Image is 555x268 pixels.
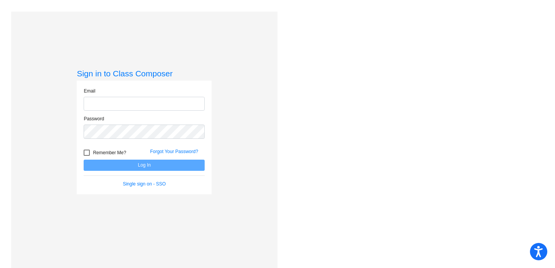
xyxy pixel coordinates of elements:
a: Single sign on - SSO [123,181,166,187]
span: Remember Me? [93,148,126,157]
a: Forgot Your Password? [150,149,198,154]
h3: Sign in to Class Composer [77,69,212,78]
label: Password [84,115,104,122]
button: Log In [84,160,205,171]
label: Email [84,88,95,94]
